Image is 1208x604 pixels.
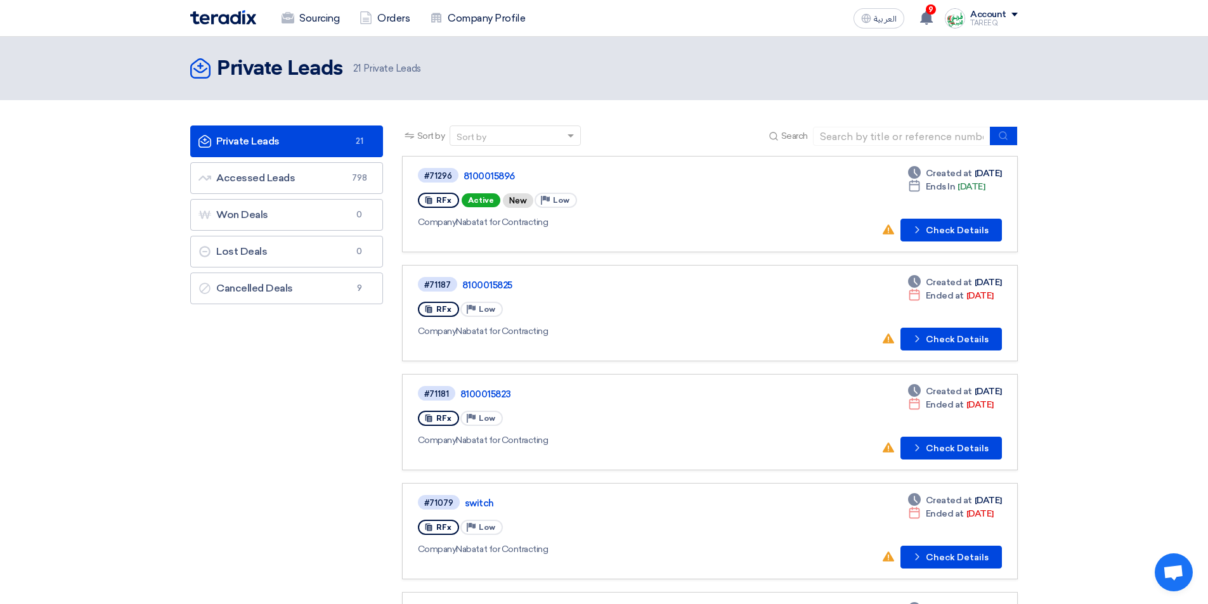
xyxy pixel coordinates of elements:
div: [DATE] [908,276,1002,289]
div: Nabatat for Contracting [418,324,782,338]
span: 0 [352,245,367,258]
div: Nabatat for Contracting [418,215,783,229]
span: 21 [353,63,361,74]
span: Low [479,414,495,423]
div: [DATE] [908,289,994,302]
span: Active [462,193,500,207]
div: [DATE] [908,507,994,520]
a: Company Profile [420,4,535,32]
span: Created at [926,276,972,289]
div: Open chat [1155,553,1193,591]
div: [DATE] [908,398,994,411]
div: TAREEQ [970,20,1018,27]
span: Ended at [926,507,964,520]
a: 8100015823 [460,389,777,400]
div: [DATE] [908,167,1002,180]
img: Screenshot___1727703618088.png [945,8,965,29]
span: 21 [352,135,367,148]
span: Ended at [926,398,964,411]
span: 798 [352,172,367,184]
img: Teradix logo [190,10,256,25]
a: 8100015825 [462,280,779,291]
a: Lost Deals0 [190,236,383,267]
div: #71181 [424,390,449,398]
div: [DATE] [908,180,985,193]
span: Created at [926,494,972,507]
div: #71296 [424,172,452,180]
button: Check Details [900,437,1002,459]
span: Ended at [926,289,964,302]
span: Ends In [926,180,956,193]
span: 9 [926,4,936,15]
button: Check Details [900,328,1002,350]
span: Low [479,523,495,532]
a: Orders [349,4,420,32]
span: Search [781,129,808,143]
a: Accessed Leads798 [190,162,383,194]
span: Company [418,544,457,555]
button: Check Details [900,546,1002,569]
span: Created at [926,167,972,180]
span: 9 [352,282,367,295]
span: RFx [436,414,451,423]
div: #71187 [424,281,451,289]
h2: Private Leads [217,56,343,82]
span: Created at [926,385,972,398]
div: [DATE] [908,494,1002,507]
input: Search by title or reference number [813,127,990,146]
div: Nabatat for Contracting [418,434,780,447]
span: Company [418,326,457,337]
span: Sort by [417,129,445,143]
span: RFx [436,523,451,532]
a: Private Leads21 [190,125,383,157]
span: RFx [436,305,451,314]
span: Company [418,435,457,446]
a: Won Deals0 [190,199,383,231]
span: Private Leads [353,61,421,76]
a: switch [465,498,782,509]
span: Company [418,217,457,228]
button: العربية [854,8,904,29]
a: Sourcing [271,4,349,32]
div: Sort by [457,131,486,144]
a: 8100015896 [464,170,781,182]
div: [DATE] [908,385,1002,398]
span: Low [553,196,569,205]
span: Low [479,305,495,314]
span: العربية [874,15,897,23]
span: RFx [436,196,451,205]
div: New [503,193,533,208]
div: #71079 [424,499,453,507]
div: Account [970,10,1006,20]
span: 0 [352,209,367,221]
button: Check Details [900,219,1002,241]
a: Cancelled Deals9 [190,273,383,304]
div: Nabatat for Contracting [418,543,784,556]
